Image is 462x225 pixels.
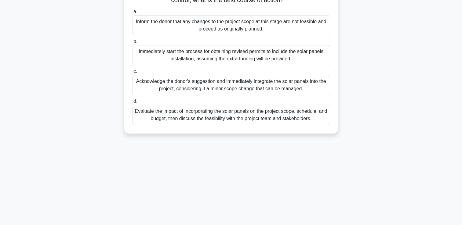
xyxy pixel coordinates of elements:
[133,98,137,104] span: d.
[133,39,137,44] span: b.
[132,45,330,65] div: Immediately start the process for obtaining revised permits to include the solar panels installat...
[132,75,330,95] div: Acknowledge the donor's suggestion and immediately integrate the solar panels into the project, c...
[133,69,137,74] span: c.
[132,105,330,125] div: Evaluate the impact of incorporating the solar panels on the project scope, schedule, and budget,...
[132,15,330,35] div: Inform the donor that any changes to the project scope at this stage are not feasible and proceed...
[133,9,137,14] span: a.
